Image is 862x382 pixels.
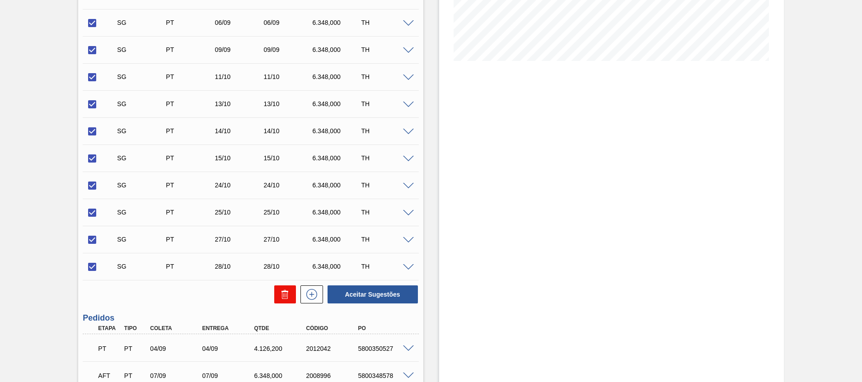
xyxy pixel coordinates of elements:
[310,209,364,216] div: 6.348,000
[164,209,218,216] div: Pedido de Transferência
[96,325,123,331] div: Etapa
[164,236,218,243] div: Pedido de Transferência
[212,263,267,270] div: 28/10/2025
[122,372,149,379] div: Pedido de Transferência
[115,154,169,162] div: Sugestão Criada
[359,236,413,243] div: TH
[359,46,413,53] div: TH
[212,127,267,135] div: 14/10/2025
[115,100,169,107] div: Sugestão Criada
[310,46,364,53] div: 6.348,000
[356,372,414,379] div: 5800348578
[164,46,218,53] div: Pedido de Transferência
[261,209,315,216] div: 25/10/2025
[310,100,364,107] div: 6.348,000
[304,372,362,379] div: 2008996
[261,154,315,162] div: 15/10/2025
[148,372,206,379] div: 07/09/2025
[212,46,267,53] div: 09/09/2025
[261,19,315,26] div: 06/09/2025
[296,285,323,303] div: Nova sugestão
[115,209,169,216] div: Sugestão Criada
[359,73,413,80] div: TH
[164,73,218,80] div: Pedido de Transferência
[261,263,315,270] div: 28/10/2025
[359,209,413,216] div: TH
[122,325,149,331] div: Tipo
[270,285,296,303] div: Excluir Sugestões
[96,339,123,359] div: Pedido em Trânsito
[212,100,267,107] div: 13/10/2025
[164,263,218,270] div: Pedido de Transferência
[148,345,206,352] div: 04/09/2025
[261,236,315,243] div: 27/10/2025
[310,154,364,162] div: 6.348,000
[310,182,364,189] div: 6.348,000
[200,325,258,331] div: Entrega
[261,127,315,135] div: 14/10/2025
[98,345,121,352] p: PT
[98,372,121,379] p: AFT
[359,19,413,26] div: TH
[359,154,413,162] div: TH
[310,263,364,270] div: 6.348,000
[164,100,218,107] div: Pedido de Transferência
[356,325,414,331] div: PO
[200,372,258,379] div: 07/09/2025
[261,73,315,80] div: 11/10/2025
[261,100,315,107] div: 13/10/2025
[212,209,267,216] div: 25/10/2025
[356,345,414,352] div: 5800350527
[115,182,169,189] div: Sugestão Criada
[115,46,169,53] div: Sugestão Criada
[310,236,364,243] div: 6.348,000
[212,236,267,243] div: 27/10/2025
[115,236,169,243] div: Sugestão Criada
[359,127,413,135] div: TH
[164,19,218,26] div: Pedido de Transferência
[115,263,169,270] div: Sugestão Criada
[261,182,315,189] div: 24/10/2025
[212,73,267,80] div: 11/10/2025
[310,19,364,26] div: 6.348,000
[115,73,169,80] div: Sugestão Criada
[310,73,364,80] div: 6.348,000
[359,263,413,270] div: TH
[115,127,169,135] div: Sugestão Criada
[200,345,258,352] div: 04/09/2025
[164,182,218,189] div: Pedido de Transferência
[310,127,364,135] div: 6.348,000
[359,100,413,107] div: TH
[115,19,169,26] div: Sugestão Criada
[261,46,315,53] div: 09/09/2025
[304,345,362,352] div: 2012042
[122,345,149,352] div: Pedido de Transferência
[164,154,218,162] div: Pedido de Transferência
[212,19,267,26] div: 06/09/2025
[212,154,267,162] div: 15/10/2025
[212,182,267,189] div: 24/10/2025
[323,284,419,304] div: Aceitar Sugestões
[83,313,418,323] h3: Pedidos
[252,345,310,352] div: 4.126,200
[328,285,418,303] button: Aceitar Sugestões
[164,127,218,135] div: Pedido de Transferência
[304,325,362,331] div: Código
[252,372,310,379] div: 6.348,000
[148,325,206,331] div: Coleta
[252,325,310,331] div: Qtde
[359,182,413,189] div: TH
